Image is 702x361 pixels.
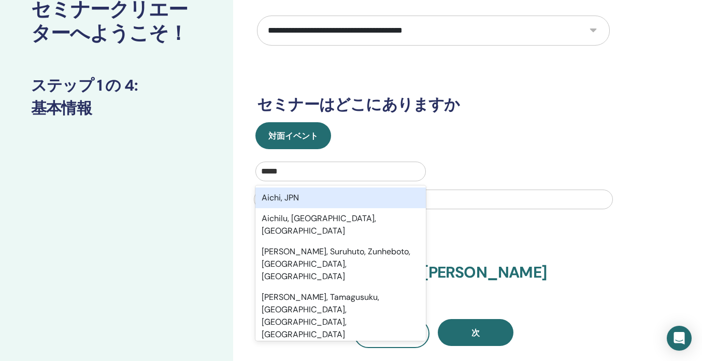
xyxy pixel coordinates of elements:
span: 次 [471,327,480,338]
h3: ステップ 1 の 4 : [31,76,202,95]
h3: 詳細を確認する [257,240,610,259]
h3: 基本情報 [31,99,202,118]
h3: セミナーはどこにありますか [257,95,610,114]
button: 対面イベント [255,122,331,149]
span: 対面イベント [268,131,318,141]
h3: You and the Creator と [PERSON_NAME] [257,263,610,294]
div: [PERSON_NAME], Suruhuto, Zunheboto, [GEOGRAPHIC_DATA], [GEOGRAPHIC_DATA] [255,241,426,287]
div: Aichi, JPN [255,187,426,208]
div: Aichilu, [GEOGRAPHIC_DATA], [GEOGRAPHIC_DATA] [255,208,426,241]
div: [PERSON_NAME], Tamagusuku, [GEOGRAPHIC_DATA], [GEOGRAPHIC_DATA], [GEOGRAPHIC_DATA] [255,287,426,345]
div: Open Intercom Messenger [667,326,692,351]
button: 次 [438,319,513,346]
